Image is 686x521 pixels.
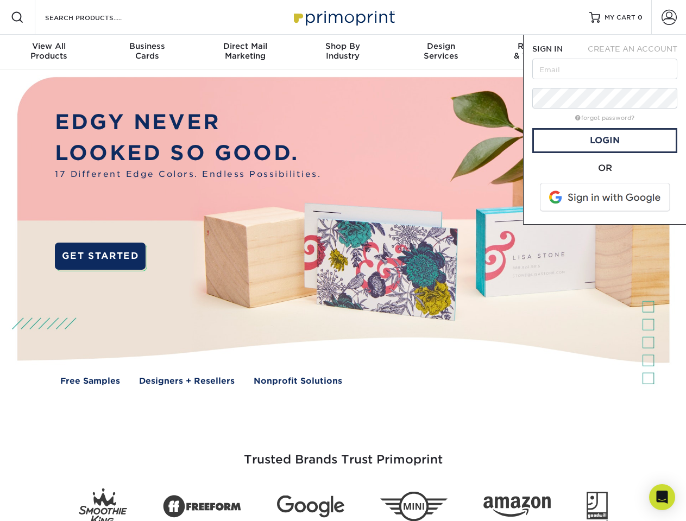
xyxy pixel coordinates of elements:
span: SIGN IN [532,45,563,53]
div: Services [392,41,490,61]
div: Industry [294,41,392,61]
span: 17 Different Edge Colors. Endless Possibilities. [55,168,321,181]
span: Design [392,41,490,51]
a: Designers + Resellers [139,375,235,387]
a: Direct MailMarketing [196,35,294,69]
img: Amazon [483,497,551,517]
a: forgot password? [575,115,634,122]
a: Resources& Templates [490,35,588,69]
span: Business [98,41,196,51]
div: & Templates [490,41,588,61]
a: Login [532,128,677,153]
div: Marketing [196,41,294,61]
div: OR [532,162,677,175]
a: Nonprofit Solutions [254,375,342,387]
input: Email [532,59,677,79]
input: SEARCH PRODUCTS..... [44,11,150,24]
span: Direct Mail [196,41,294,51]
span: CREATE AN ACCOUNT [588,45,677,53]
span: 0 [638,14,643,21]
span: MY CART [605,13,635,22]
div: Open Intercom Messenger [649,484,675,510]
span: Shop By [294,41,392,51]
img: Google [277,495,344,518]
p: EDGY NEVER [55,107,321,138]
iframe: Google Customer Reviews [3,488,92,517]
h3: Trusted Brands Trust Primoprint [26,427,661,480]
span: Resources [490,41,588,51]
div: Cards [98,41,196,61]
img: Goodwill [587,492,608,521]
a: BusinessCards [98,35,196,69]
a: GET STARTED [55,243,146,270]
a: Shop ByIndustry [294,35,392,69]
a: DesignServices [392,35,490,69]
a: Free Samples [60,375,120,387]
p: LOOKED SO GOOD. [55,138,321,169]
img: Primoprint [289,5,398,29]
